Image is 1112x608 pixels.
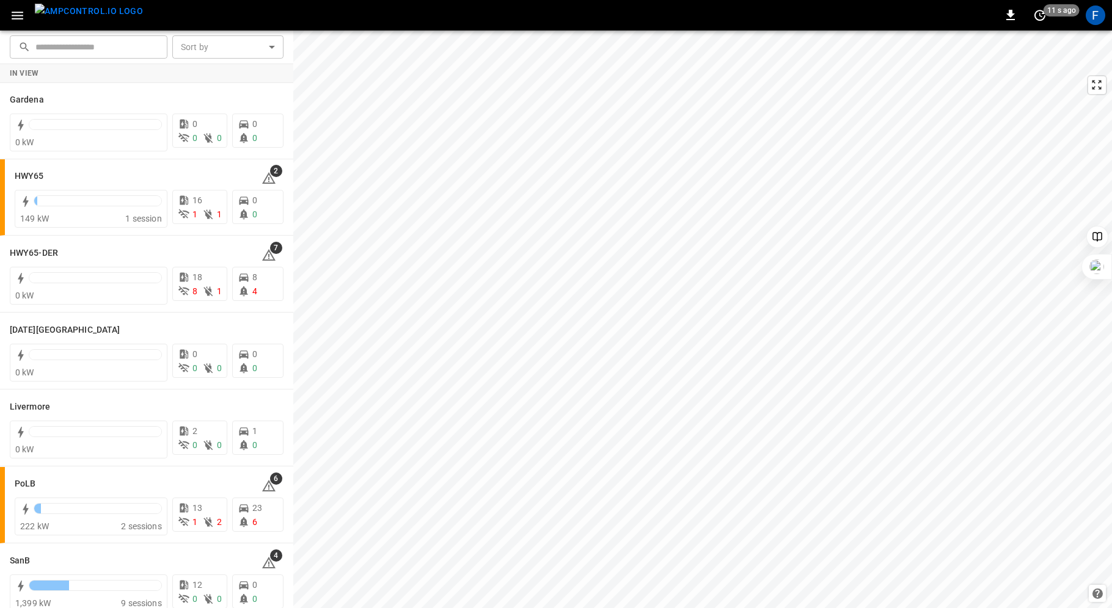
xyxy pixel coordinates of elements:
[10,554,30,568] h6: SanB
[192,209,197,219] span: 1
[252,286,257,296] span: 4
[121,521,162,531] span: 2 sessions
[10,324,120,337] h6: Karma Center
[192,195,202,205] span: 16
[252,133,257,143] span: 0
[270,165,282,177] span: 2
[1030,5,1050,25] button: set refresh interval
[252,517,257,527] span: 6
[15,137,34,147] span: 0 kW
[270,472,282,485] span: 6
[20,521,49,531] span: 222 kW
[252,195,257,205] span: 0
[192,272,202,282] span: 18
[217,363,222,373] span: 0
[15,170,44,183] h6: HWY65
[192,363,197,373] span: 0
[10,247,58,260] h6: HWY65-DER
[270,242,282,254] span: 7
[217,133,222,143] span: 0
[15,367,34,377] span: 0 kW
[192,349,197,359] span: 0
[252,440,257,450] span: 0
[217,286,222,296] span: 1
[192,580,202,590] span: 12
[192,133,197,143] span: 0
[192,503,202,513] span: 13
[125,214,161,223] span: 1 session
[252,503,262,513] span: 23
[10,400,50,414] h6: Livermore
[15,291,34,300] span: 0 kW
[252,209,257,219] span: 0
[293,31,1112,608] canvas: Map
[192,426,197,436] span: 2
[252,363,257,373] span: 0
[192,119,197,129] span: 0
[270,549,282,562] span: 4
[121,598,162,608] span: 9 sessions
[217,440,222,450] span: 0
[1086,5,1105,25] div: profile-icon
[15,444,34,454] span: 0 kW
[252,580,257,590] span: 0
[252,349,257,359] span: 0
[252,272,257,282] span: 8
[15,477,35,491] h6: PoLB
[217,517,222,527] span: 2
[192,517,197,527] span: 1
[10,93,44,107] h6: Gardena
[252,426,257,436] span: 1
[192,440,197,450] span: 0
[252,119,257,129] span: 0
[10,69,39,78] strong: In View
[217,209,222,219] span: 1
[252,594,257,604] span: 0
[1044,4,1080,16] span: 11 s ago
[20,214,49,223] span: 149 kW
[35,4,143,19] img: ampcontrol.io logo
[15,598,51,608] span: 1,399 kW
[192,594,197,604] span: 0
[217,594,222,604] span: 0
[192,286,197,296] span: 8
